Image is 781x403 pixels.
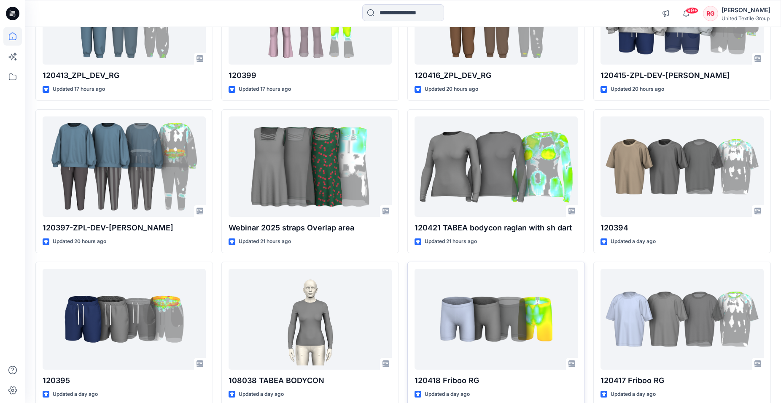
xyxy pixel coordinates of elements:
[43,116,206,217] a: 120397-ZPL-DEV-RG-JB
[601,375,764,387] p: 120417 Friboo RG
[229,222,392,234] p: Webinar 2025 straps Overlap area
[722,5,770,15] div: [PERSON_NAME]
[415,269,578,370] a: 120418 Friboo RG
[686,7,698,14] span: 99+
[43,70,206,81] p: 120413_ZPL_DEV_RG
[601,116,764,217] a: 120394
[601,269,764,370] a: 120417 Friboo RG
[53,237,106,246] p: Updated 20 hours ago
[229,70,392,81] p: 120399
[415,375,578,387] p: 120418 Friboo RG
[425,237,477,246] p: Updated 21 hours ago
[415,70,578,81] p: 120416_ZPL_DEV_RG
[239,237,291,246] p: Updated 21 hours ago
[43,222,206,234] p: 120397-ZPL-DEV-[PERSON_NAME]
[601,222,764,234] p: 120394
[703,6,718,21] div: RG
[53,85,105,94] p: Updated 17 hours ago
[239,390,284,399] p: Updated a day ago
[415,116,578,217] a: 120421 TABEA bodycon raglan with sh dart
[43,375,206,387] p: 120395
[611,237,656,246] p: Updated a day ago
[415,222,578,234] p: 120421 TABEA bodycon raglan with sh dart
[229,269,392,370] a: 108038 TABEA BODYCON
[611,85,664,94] p: Updated 20 hours ago
[611,390,656,399] p: Updated a day ago
[43,269,206,370] a: 120395
[239,85,291,94] p: Updated 17 hours ago
[425,390,470,399] p: Updated a day ago
[53,390,98,399] p: Updated a day ago
[229,116,392,217] a: Webinar 2025 straps Overlap area
[601,70,764,81] p: 120415-ZPL-DEV-[PERSON_NAME]
[425,85,478,94] p: Updated 20 hours ago
[722,15,770,22] div: United Textile Group
[229,375,392,387] p: 108038 TABEA BODYCON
